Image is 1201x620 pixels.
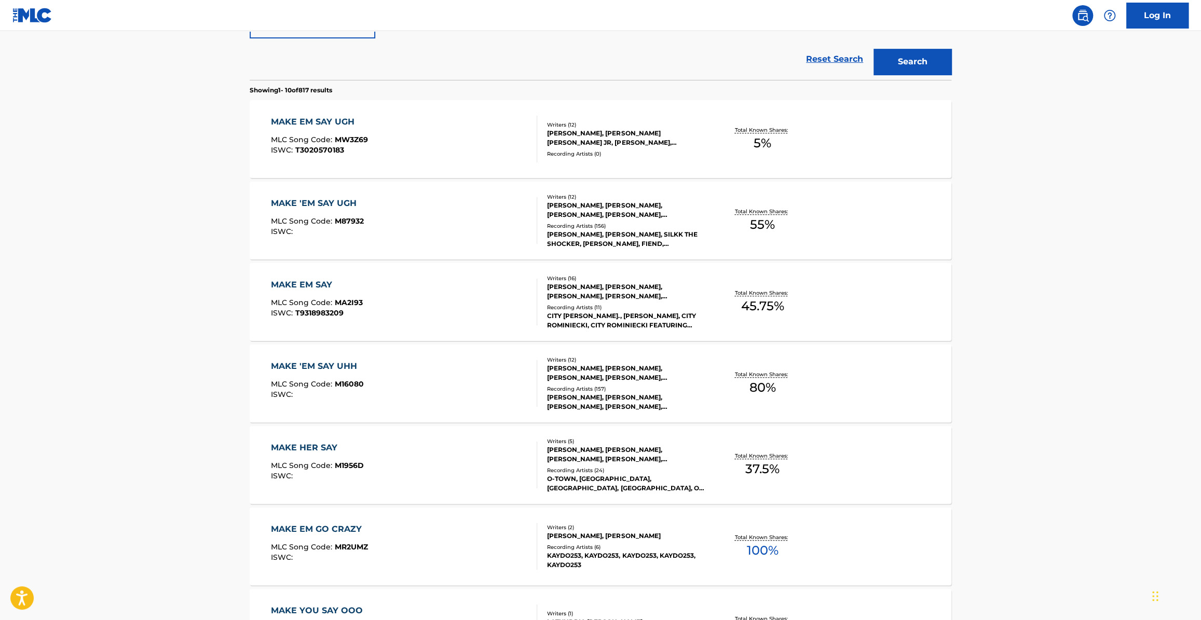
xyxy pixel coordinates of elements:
[547,222,704,230] div: Recording Artists ( 156 )
[271,542,335,552] span: MLC Song Code :
[271,197,364,210] div: MAKE 'EM SAY UGH
[547,201,704,219] div: [PERSON_NAME], [PERSON_NAME], [PERSON_NAME], [PERSON_NAME], [PERSON_NAME], [PERSON_NAME], [PERSON...
[734,533,790,541] p: Total Known Shares:
[547,129,704,147] div: [PERSON_NAME], [PERSON_NAME] [PERSON_NAME] JR, [PERSON_NAME], [PERSON_NAME], [PERSON_NAME], [PERS...
[734,289,790,297] p: Total Known Shares:
[547,282,704,301] div: [PERSON_NAME], [PERSON_NAME], [PERSON_NAME], [PERSON_NAME], [PERSON_NAME], [PERSON_NAME], [PERSON...
[271,471,295,480] span: ISWC :
[295,145,344,155] span: T3020570183
[547,543,704,551] div: Recording Artists ( 6 )
[547,523,704,531] div: Writers ( 2 )
[746,541,778,560] span: 100 %
[734,370,790,378] p: Total Known Shares:
[271,523,368,535] div: MAKE EM GO CRAZY
[547,274,704,282] div: Writers ( 16 )
[1072,5,1093,26] a: Public Search
[547,445,704,464] div: [PERSON_NAME], [PERSON_NAME], [PERSON_NAME], [PERSON_NAME], [PERSON_NAME]
[250,263,951,341] a: MAKE EM SAYMLC Song Code:MA2I93ISWC:T9318983209Writers (16)[PERSON_NAME], [PERSON_NAME], [PERSON_...
[547,474,704,493] div: O-TOWN, [GEOGRAPHIC_DATA], [GEOGRAPHIC_DATA], [GEOGRAPHIC_DATA], O-TOWN
[547,466,704,474] div: Recording Artists ( 24 )
[271,298,335,307] span: MLC Song Code :
[547,393,704,411] div: [PERSON_NAME], [PERSON_NAME], [PERSON_NAME], [PERSON_NAME], [PERSON_NAME] [FEAT. FIEND, SILKK THE...
[734,208,790,215] p: Total Known Shares:
[741,297,784,315] span: 45.75 %
[547,304,704,311] div: Recording Artists ( 11 )
[250,86,332,95] p: Showing 1 - 10 of 817 results
[250,426,951,504] a: MAKE HER SAYMLC Song Code:M1956DISWC:Writers (5)[PERSON_NAME], [PERSON_NAME], [PERSON_NAME], [PER...
[547,437,704,445] div: Writers ( 5 )
[335,135,368,144] span: MW3Z69
[547,551,704,570] div: KAYDO253, KAYDO253, KAYDO253, KAYDO253, KAYDO253
[295,308,344,318] span: T9318983209
[1152,581,1158,612] div: Drag
[271,116,368,128] div: MAKE EM SAY UGH
[271,360,364,373] div: MAKE 'EM SAY UHH
[547,364,704,382] div: [PERSON_NAME], [PERSON_NAME], [PERSON_NAME], [PERSON_NAME], [PERSON_NAME], [PERSON_NAME], [PERSON...
[1103,9,1116,22] img: help
[250,345,951,422] a: MAKE 'EM SAY UHHMLC Song Code:M16080ISWC:Writers (12)[PERSON_NAME], [PERSON_NAME], [PERSON_NAME],...
[547,385,704,393] div: Recording Artists ( 157 )
[250,100,951,178] a: MAKE EM SAY UGHMLC Song Code:MW3Z69ISWC:T3020570183Writers (12)[PERSON_NAME], [PERSON_NAME] [PERS...
[547,121,704,129] div: Writers ( 12 )
[547,311,704,330] div: CITY [PERSON_NAME]., [PERSON_NAME], CITY ROMINIECKI, CITY ROMINIECKI FEATURING [PERSON_NAME], CIT...
[1126,3,1189,29] a: Log In
[547,610,704,617] div: Writers ( 1 )
[547,230,704,249] div: [PERSON_NAME], [PERSON_NAME], SILKK THE SHOCKER, [PERSON_NAME], FIEND, [PERSON_NAME], [PERSON_NAM...
[547,356,704,364] div: Writers ( 12 )
[271,216,335,226] span: MLC Song Code :
[12,8,52,23] img: MLC Logo
[335,379,364,389] span: M16080
[271,279,363,291] div: MAKE EM SAY
[271,227,295,236] span: ISWC :
[271,604,372,617] div: MAKE YOU SAY OOO
[335,461,364,470] span: M1956D
[750,215,775,234] span: 55 %
[1076,9,1089,22] img: search
[271,135,335,144] span: MLC Song Code :
[271,390,295,399] span: ISWC :
[749,378,775,397] span: 80 %
[250,182,951,259] a: MAKE 'EM SAY UGHMLC Song Code:M87932ISWC:Writers (12)[PERSON_NAME], [PERSON_NAME], [PERSON_NAME],...
[271,145,295,155] span: ISWC :
[335,216,364,226] span: M87932
[271,308,295,318] span: ISWC :
[547,150,704,158] div: Recording Artists ( 0 )
[754,134,771,153] span: 5 %
[271,553,295,562] span: ISWC :
[271,379,335,389] span: MLC Song Code :
[271,461,335,470] span: MLC Song Code :
[745,460,780,478] span: 37.5 %
[547,193,704,201] div: Writers ( 12 )
[335,298,363,307] span: MA2I93
[874,49,951,75] button: Search
[335,542,368,552] span: MR2UMZ
[1149,570,1201,620] iframe: Chat Widget
[734,126,790,134] p: Total Known Shares:
[250,507,951,585] a: MAKE EM GO CRAZYMLC Song Code:MR2UMZISWC:Writers (2)[PERSON_NAME], [PERSON_NAME]Recording Artists...
[547,531,704,541] div: [PERSON_NAME], [PERSON_NAME]
[801,48,868,71] a: Reset Search
[734,452,790,460] p: Total Known Shares:
[271,442,364,454] div: MAKE HER SAY
[1099,5,1120,26] div: Help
